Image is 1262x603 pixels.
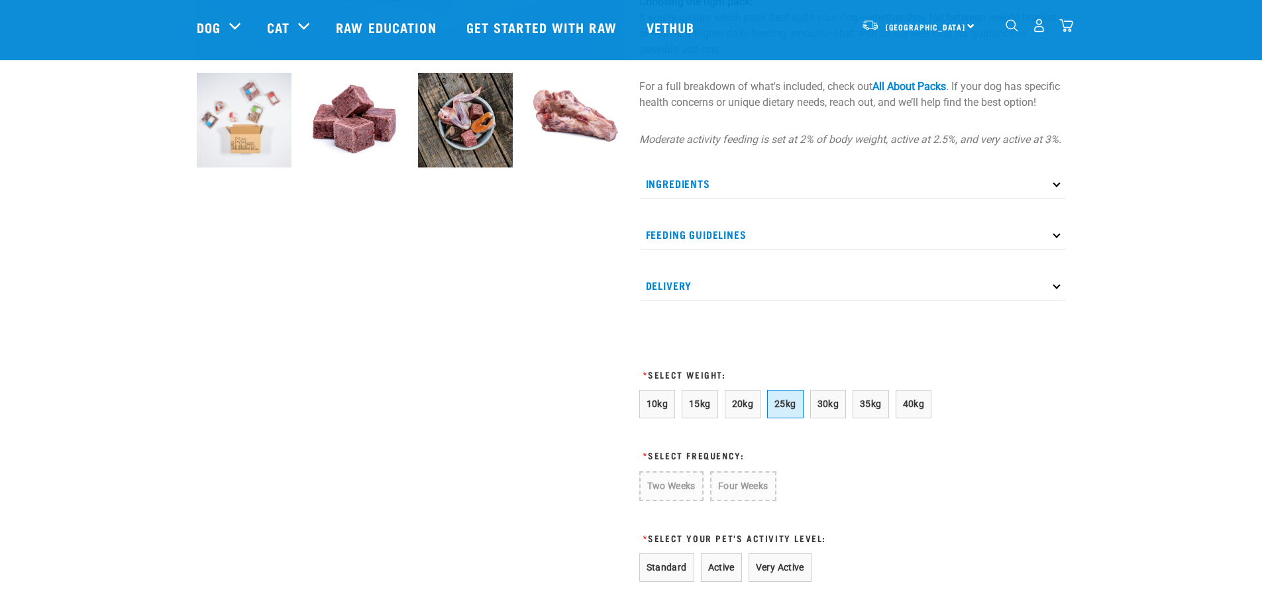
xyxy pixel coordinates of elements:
img: 1205 Veal Brisket 1pp 01 [529,73,623,167]
button: 40kg [896,390,932,418]
a: Vethub [633,1,711,54]
img: home-icon-1@2x.png [1006,19,1018,32]
img: van-moving.png [861,19,879,31]
span: 10kg [647,398,668,409]
span: 30kg [817,398,839,409]
h3: Select Your Pet's Activity Level: [639,533,937,543]
img: home-icon@2x.png [1059,19,1073,32]
span: 15kg [689,398,711,409]
button: 10kg [639,390,676,418]
p: For a full breakdown of what's included, check out . If your dog has specific health concerns or ... [639,79,1066,111]
a: All About Packs [872,80,946,93]
p: Delivery [639,271,1066,301]
span: 35kg [860,398,882,409]
img: Assortment of Raw Essentials Ingredients Including, Salmon Fillet, Cubed Beef And Tripe, Turkey W... [418,73,513,167]
span: 25kg [774,398,796,409]
p: Ingredients [639,169,1066,199]
img: Cubes [307,73,402,167]
button: 30kg [810,390,847,418]
button: Four Weeks [710,471,776,501]
button: 35kg [853,390,889,418]
button: Active [701,553,742,582]
img: Dog 0 2sec [197,73,291,167]
button: 15kg [682,390,718,418]
h3: Select Weight: [639,369,937,379]
a: Cat [267,17,289,37]
span: [GEOGRAPHIC_DATA] [886,24,966,29]
button: 20kg [725,390,761,418]
h3: Select Frequency: [639,450,937,460]
button: Very Active [749,553,812,582]
span: 20kg [732,398,754,409]
button: Two Weeks [639,471,704,501]
span: 40kg [903,398,925,409]
p: Feeding Guidelines [639,220,1066,250]
em: Moderate activity feeding is set at 2% of body weight, active at 2.5%, and very active at 3%. [639,133,1061,146]
a: Dog [197,17,221,37]
a: Raw Education [323,1,452,54]
img: user.png [1032,19,1046,32]
button: Standard [639,553,694,582]
button: 25kg [767,390,804,418]
a: Get started with Raw [453,1,633,54]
